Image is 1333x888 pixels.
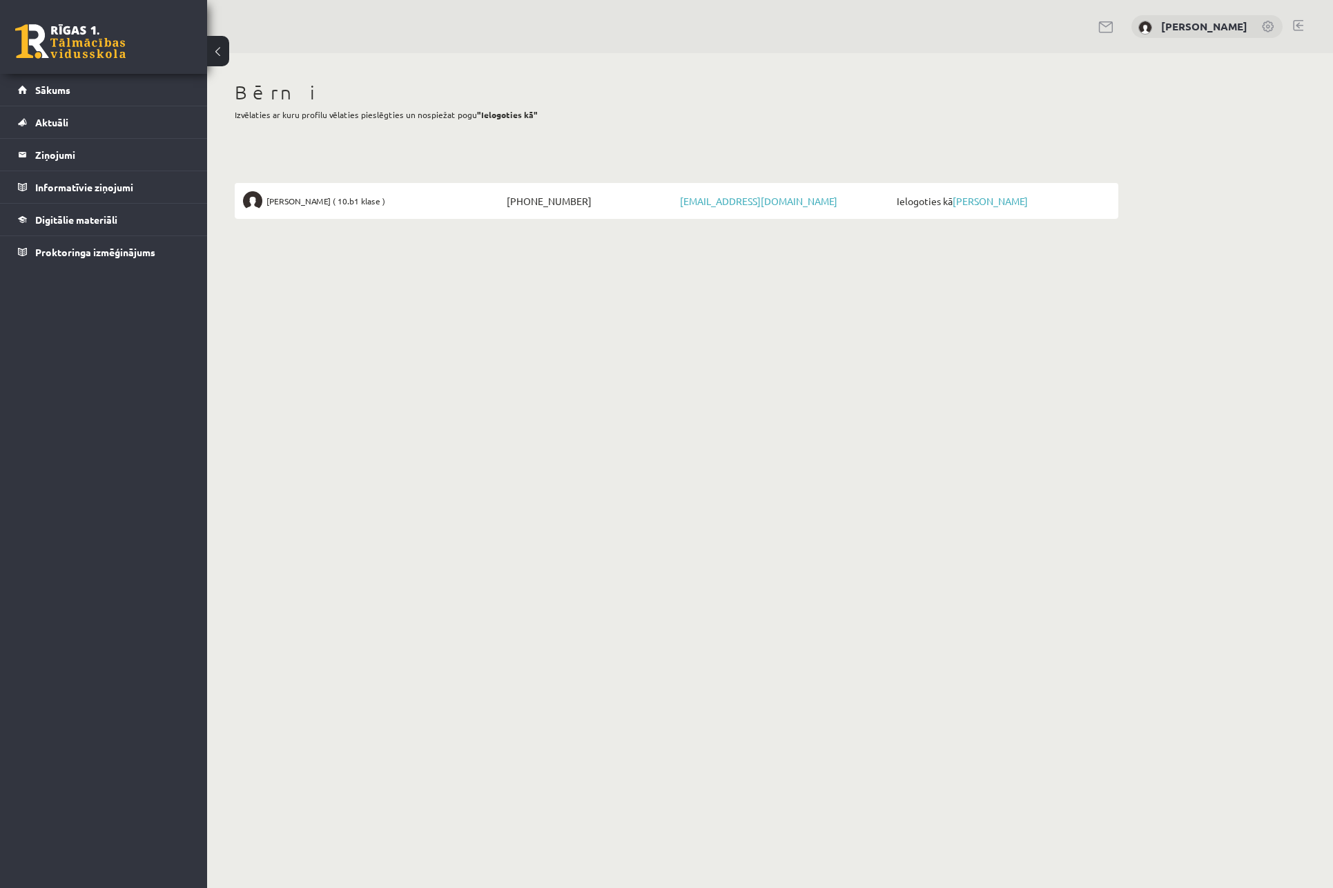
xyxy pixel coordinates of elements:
[1138,21,1152,35] img: Vadims Kolmakovs
[18,106,190,138] a: Aktuāli
[235,81,1118,104] h1: Bērni
[1161,19,1247,33] a: [PERSON_NAME]
[243,191,262,211] img: Dmitrijs Kolmakovs
[18,139,190,171] a: Ziņojumi
[15,24,126,59] a: Rīgas 1. Tālmācības vidusskola
[35,213,117,226] span: Digitālie materiāli
[18,74,190,106] a: Sākums
[503,191,677,211] span: [PHONE_NUMBER]
[35,246,155,258] span: Proktoringa izmēģinājums
[477,109,538,120] b: "Ielogoties kā"
[266,191,385,211] span: [PERSON_NAME] ( 10.b1 klase )
[18,204,190,235] a: Digitālie materiāli
[953,195,1028,207] a: [PERSON_NAME]
[35,171,190,203] legend: Informatīvie ziņojumi
[893,191,1110,211] span: Ielogoties kā
[235,108,1118,121] p: Izvēlaties ar kuru profilu vēlaties pieslēgties un nospiežat pogu
[35,139,190,171] legend: Ziņojumi
[35,116,68,128] span: Aktuāli
[18,236,190,268] a: Proktoringa izmēģinājums
[680,195,837,207] a: [EMAIL_ADDRESS][DOMAIN_NAME]
[35,84,70,96] span: Sākums
[18,171,190,203] a: Informatīvie ziņojumi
